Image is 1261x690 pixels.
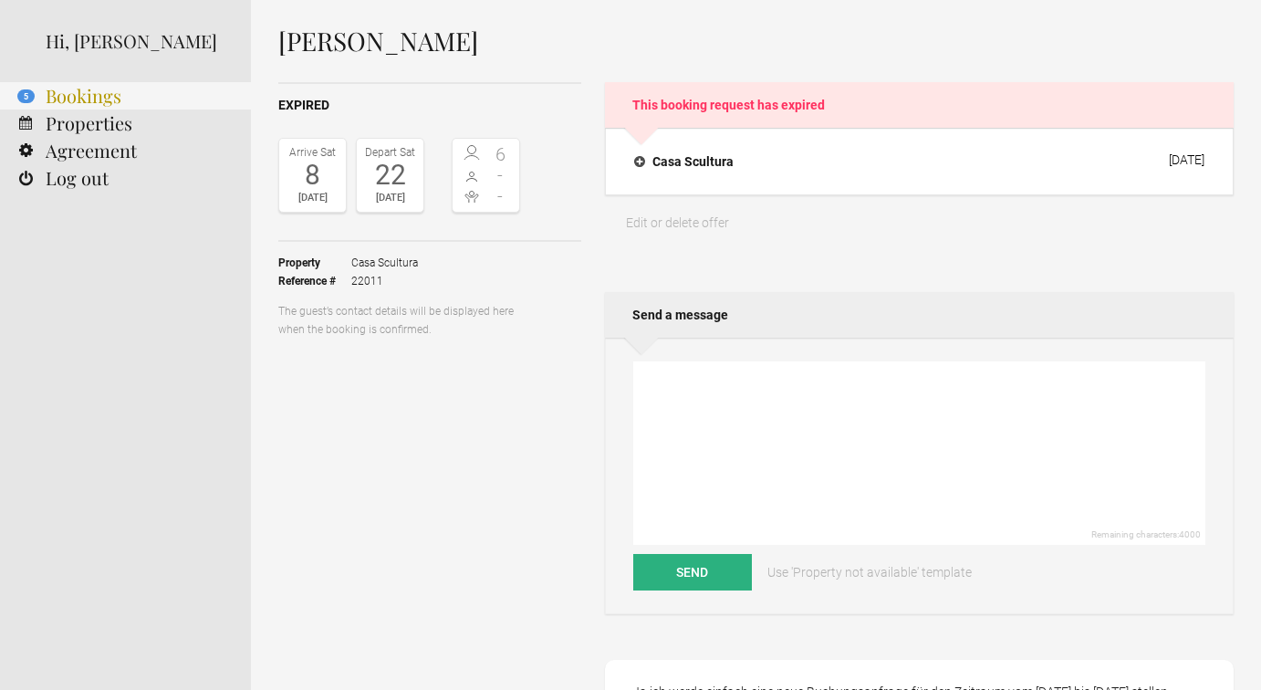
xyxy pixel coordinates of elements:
[278,27,1234,55] h1: [PERSON_NAME]
[361,162,419,189] div: 22
[1169,152,1204,167] div: [DATE]
[351,272,418,290] span: 22011
[605,292,1234,338] h2: Send a message
[361,143,419,162] div: Depart Sat
[605,204,750,241] a: Edit or delete offer
[486,145,516,163] span: 6
[278,254,351,272] strong: Property
[486,166,516,184] span: -
[755,554,985,591] a: Use 'Property not available' template
[351,254,418,272] span: Casa Scultura
[486,187,516,205] span: -
[284,189,341,207] div: [DATE]
[605,82,1234,128] h2: This booking request has expired
[284,143,341,162] div: Arrive Sat
[46,27,224,55] div: Hi, [PERSON_NAME]
[284,162,341,189] div: 8
[361,189,419,207] div: [DATE]
[634,152,734,171] h4: Casa Scultura
[17,89,35,103] flynt-notification-badge: 5
[278,302,520,339] p: The guest’s contact details will be displayed here when the booking is confirmed.
[278,96,581,115] h2: expired
[620,142,1219,181] button: Casa Scultura [DATE]
[278,272,351,290] strong: Reference #
[633,554,752,591] button: Send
